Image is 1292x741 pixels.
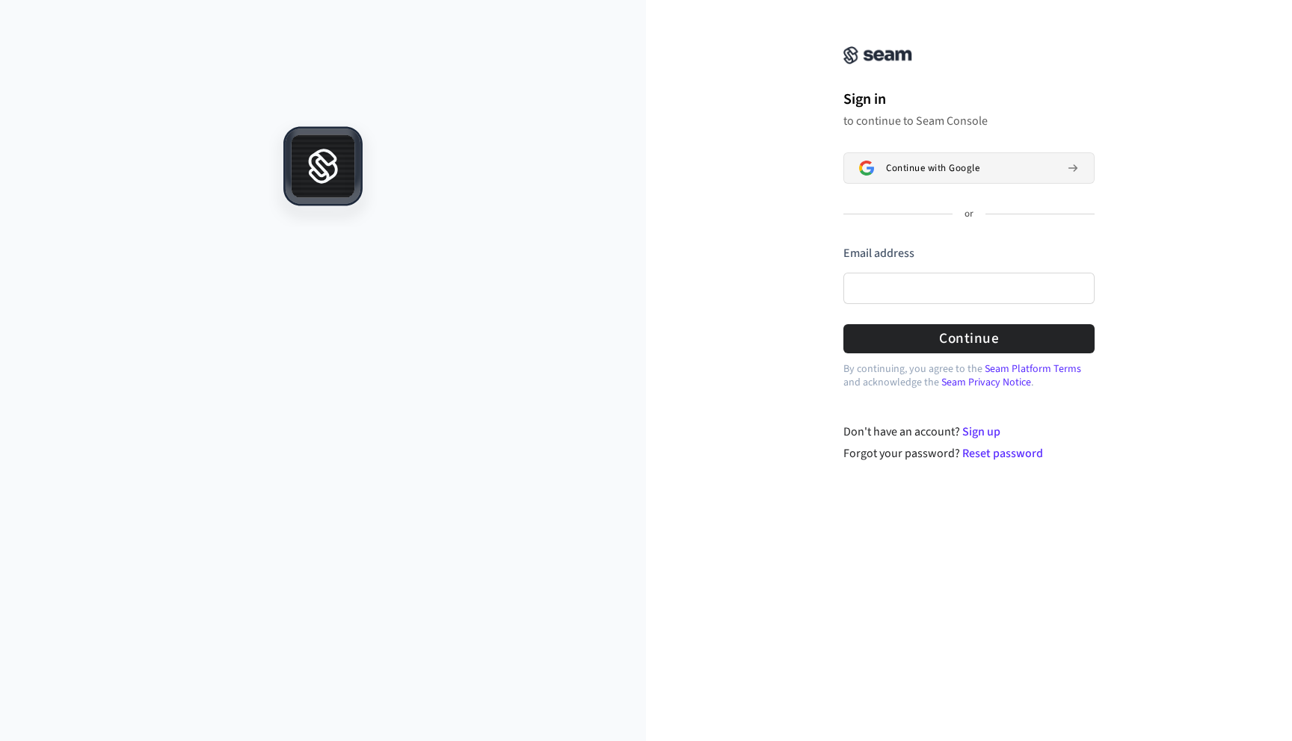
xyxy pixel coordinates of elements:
img: Seam Console [843,46,912,64]
h1: Sign in [843,88,1095,111]
p: By continuing, you agree to the and acknowledge the . [843,362,1095,389]
div: Don't have an account? [843,423,1095,441]
a: Sign up [962,424,1000,440]
span: Continue with Google [886,162,979,174]
button: Continue [843,324,1095,353]
img: Sign in with Google [859,161,874,176]
p: to continue to Seam Console [843,114,1095,128]
label: Email address [843,245,914,261]
a: Seam Privacy Notice [941,375,1031,390]
p: or [965,208,973,221]
a: Reset password [962,445,1043,462]
a: Seam Platform Terms [985,362,1081,376]
div: Forgot your password? [843,444,1095,462]
button: Sign in with GoogleContinue with Google [843,152,1095,184]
